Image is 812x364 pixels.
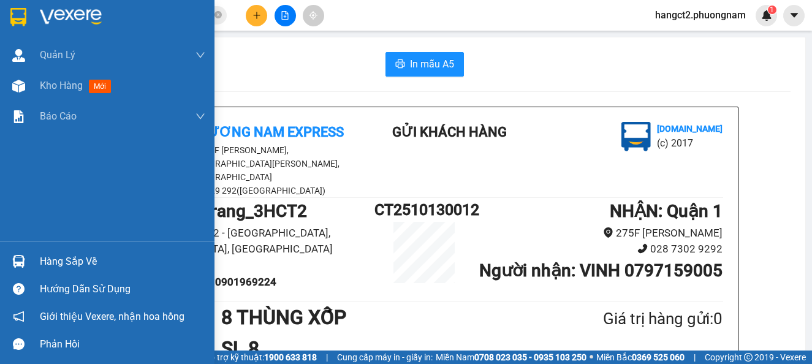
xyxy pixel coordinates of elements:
div: Phản hồi [40,335,205,354]
div: Hướng dẫn sử dụng [40,280,205,298]
img: warehouse-icon [12,255,25,268]
li: 275F [PERSON_NAME], [GEOGRAPHIC_DATA][PERSON_NAME], [GEOGRAPHIC_DATA] [126,143,347,184]
button: file-add [275,5,296,26]
span: Kho hàng [40,80,83,91]
img: logo.jpg [621,122,651,151]
li: (c) 2017 [657,135,723,151]
span: mới [89,80,111,93]
h1: SL 8 [221,333,544,364]
span: environment [603,227,613,238]
span: aim [309,11,317,20]
span: plus [252,11,261,20]
span: ⚪️ [590,355,593,360]
span: In mẫu A5 [410,56,454,72]
li: 1900 6519 - 0911 729 292([GEOGRAPHIC_DATA]) [126,184,347,197]
img: warehouse-icon [12,80,25,93]
span: message [13,338,25,350]
h1: CT2510130012 [374,198,474,222]
span: | [694,351,696,364]
img: warehouse-icon [12,49,25,62]
b: Gửi khách hàng [392,124,507,140]
span: Cung cấp máy in - giấy in: [337,351,433,364]
span: Báo cáo [40,108,77,124]
span: Miền Nam [436,351,586,364]
span: Hỗ trợ kỹ thuật: [204,351,317,364]
button: aim [303,5,324,26]
b: GỬI : Nha Trang_3HCT2 [126,201,307,221]
span: close-circle [214,11,222,18]
span: file-add [281,11,289,20]
h1: 8 THÙNG XỐP [221,302,544,333]
img: icon-new-feature [761,10,772,21]
div: Giá trị hàng gửi: 0 [544,306,723,332]
span: question-circle [13,283,25,295]
button: printerIn mẫu A5 [385,52,464,77]
img: solution-icon [12,110,25,123]
strong: 0369 525 060 [632,352,685,362]
li: 3H chung cư CT2 - [GEOGRAPHIC_DATA], [GEOGRAPHIC_DATA], [GEOGRAPHIC_DATA] [126,225,375,257]
li: 028 7302 9292 [474,241,723,257]
span: down [195,112,205,121]
span: notification [13,311,25,322]
span: 1 [770,6,774,14]
span: Quản Lý [40,47,75,63]
span: copyright [744,353,753,362]
span: | [326,351,328,364]
span: phone [637,243,648,254]
strong: 1900 633 818 [264,352,317,362]
b: Người nhận : VINH 0797159005 [479,260,723,281]
sup: 1 [768,6,776,14]
li: 02583525657 [126,257,375,274]
div: Hàng sắp về [40,252,205,271]
span: Miền Bắc [596,351,685,364]
b: [DOMAIN_NAME] [657,124,723,134]
span: down [195,50,205,60]
li: 275F [PERSON_NAME] [474,225,723,241]
span: caret-down [789,10,800,21]
span: Giới thiệu Vexere, nhận hoa hồng [40,309,184,324]
b: Phương Nam Express [189,124,344,140]
strong: 0708 023 035 - 0935 103 250 [474,352,586,362]
b: NHẬN : Quận 1 [610,201,723,221]
span: close-circle [214,10,222,21]
span: hangct2.phuongnam [645,7,756,23]
button: plus [246,5,267,26]
button: caret-down [783,5,805,26]
img: logo-vxr [10,8,26,26]
span: printer [395,59,405,70]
